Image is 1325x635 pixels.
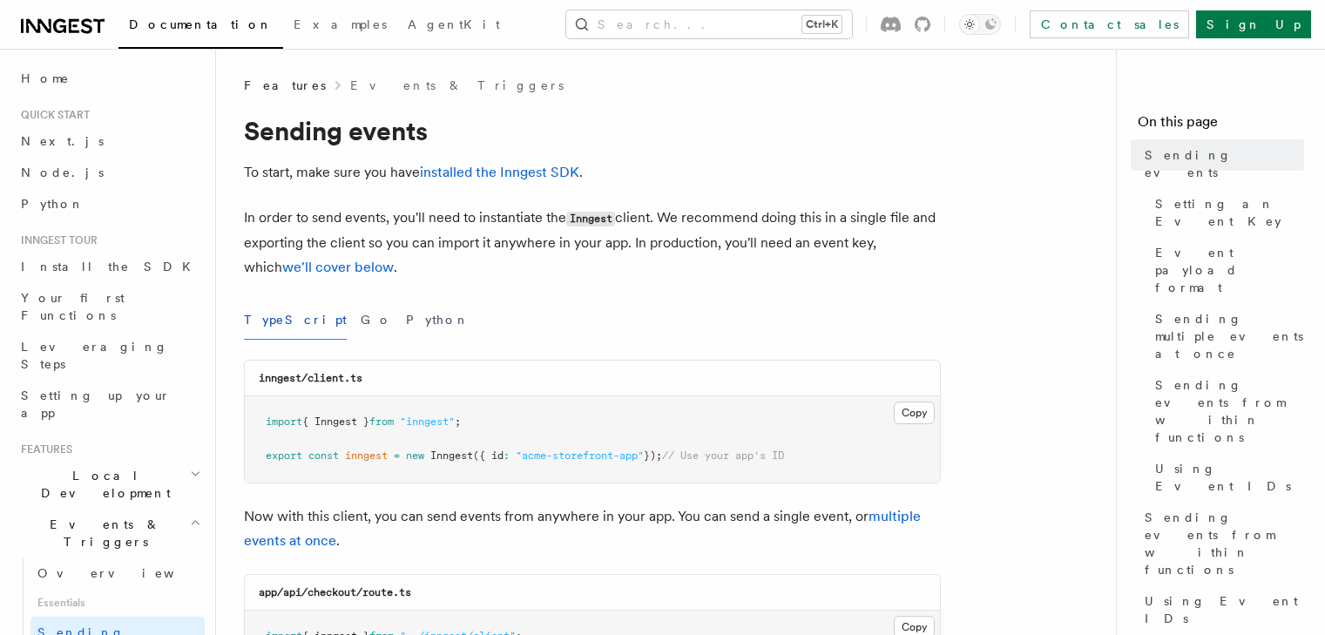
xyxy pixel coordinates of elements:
span: Local Development [14,467,190,502]
button: Python [406,301,470,340]
p: Now with this client, you can send events from anywhere in your app. You can send a single event,... [244,504,941,553]
span: Sending events [1145,146,1304,181]
span: Features [244,77,326,94]
a: Events & Triggers [350,77,564,94]
span: : [504,449,510,462]
a: Install the SDK [14,251,205,282]
a: Sending events from within functions [1138,502,1304,585]
a: Examples [283,5,397,47]
span: Setting an Event Key [1155,195,1304,230]
a: Documentation [118,5,283,49]
button: Toggle dark mode [959,14,1001,35]
span: "inngest" [400,415,455,428]
span: Sending events from within functions [1145,509,1304,578]
span: // Use your app's ID [662,449,784,462]
button: Local Development [14,460,205,509]
a: Overview [30,557,205,589]
a: Using Event IDs [1148,453,1304,502]
a: Your first Functions [14,282,205,331]
span: "acme-storefront-app" [516,449,644,462]
p: In order to send events, you'll need to instantiate the client. We recommend doing this in a sing... [244,206,941,280]
span: Leveraging Steps [21,340,168,371]
span: }); [644,449,662,462]
span: ; [455,415,461,428]
span: Event payload format [1155,244,1304,296]
span: = [394,449,400,462]
span: export [266,449,302,462]
a: we'll cover below [282,259,394,275]
span: Using Event IDs [1155,460,1304,495]
kbd: Ctrl+K [802,16,842,33]
button: TypeScript [244,301,347,340]
span: Sending multiple events at once [1155,310,1304,362]
span: Events & Triggers [14,516,190,551]
span: Inngest tour [14,233,98,247]
button: Search...Ctrl+K [566,10,852,38]
span: Sending events from within functions [1155,376,1304,446]
a: Setting up your app [14,380,205,429]
code: app/api/checkout/route.ts [259,586,411,598]
span: new [406,449,424,462]
span: Inngest [430,449,473,462]
span: ({ id [473,449,504,462]
span: Examples [294,17,387,31]
span: const [308,449,339,462]
a: installed the Inngest SDK [420,164,579,180]
a: Sending events from within functions [1148,369,1304,453]
a: Contact sales [1030,10,1189,38]
a: Python [14,188,205,220]
span: AgentKit [408,17,500,31]
span: Home [21,70,70,87]
button: Events & Triggers [14,509,205,557]
a: Sign Up [1196,10,1311,38]
span: Node.js [21,166,104,179]
code: Inngest [566,212,615,226]
a: Setting an Event Key [1148,188,1304,237]
span: Next.js [21,134,104,148]
span: Overview [37,566,217,580]
span: Install the SDK [21,260,201,274]
a: Next.js [14,125,205,157]
span: Python [21,197,85,211]
span: Setting up your app [21,388,171,420]
a: Sending multiple events at once [1148,303,1304,369]
p: To start, make sure you have . [244,160,941,185]
span: Essentials [30,589,205,617]
a: Sending events [1138,139,1304,188]
h4: On this page [1138,111,1304,139]
span: Using Event IDs [1145,592,1304,627]
a: AgentKit [397,5,510,47]
span: Your first Functions [21,291,125,322]
span: inngest [345,449,388,462]
a: Node.js [14,157,205,188]
a: Using Event IDs [1138,585,1304,634]
span: Features [14,442,72,456]
span: Documentation [129,17,273,31]
a: Leveraging Steps [14,331,205,380]
button: Go [361,301,392,340]
code: inngest/client.ts [259,372,362,384]
h1: Sending events [244,115,941,146]
a: Event payload format [1148,237,1304,303]
a: multiple events at once [244,508,921,549]
span: { Inngest } [302,415,369,428]
button: Copy [894,402,935,424]
span: import [266,415,302,428]
a: Home [14,63,205,94]
span: Quick start [14,108,90,122]
span: from [369,415,394,428]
